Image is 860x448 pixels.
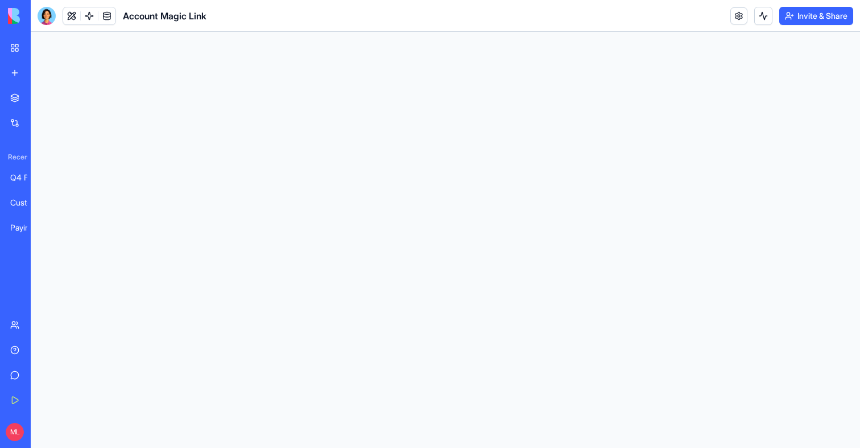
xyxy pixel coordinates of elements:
span: ML [6,423,24,441]
div: Customer Analytics Dashboard [10,197,42,208]
div: Q4 Project Tracker [10,172,42,183]
div: Paying Users Analytics Dashboard [10,222,42,233]
a: Paying Users Analytics Dashboard [3,216,49,239]
span: Account Magic Link [123,9,206,23]
button: Invite & Share [779,7,853,25]
span: Recent [3,153,27,162]
a: Customer Analytics Dashboard [3,191,49,214]
a: Q4 Project Tracker [3,166,49,189]
img: logo [8,8,78,24]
